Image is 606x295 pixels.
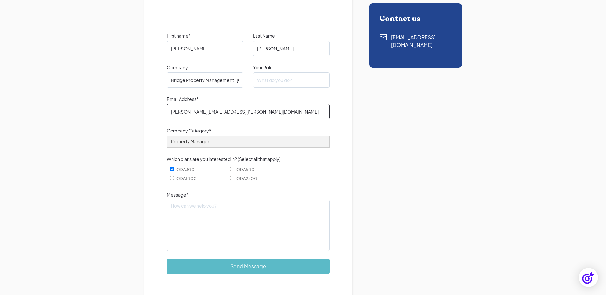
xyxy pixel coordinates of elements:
[167,41,243,56] input: What's your first name?
[380,34,452,49] a: Contact using email[EMAIL_ADDRESS][DOMAIN_NAME]
[230,167,234,171] input: ODA500
[230,176,234,180] input: ODA2500
[253,32,330,39] label: Last Name
[167,191,330,198] label: Message*
[236,166,255,173] span: ODA500
[167,155,330,163] label: Which plans are you interested in? (Select all that apply)
[167,64,243,71] label: Company
[167,104,330,119] input: Please enter your email address
[167,32,243,39] label: First name*
[167,259,330,274] input: Send Message
[170,167,174,171] input: ODA300
[167,127,330,134] label: Company Category*
[167,72,243,88] input: Your Company Name
[176,166,195,173] span: ODA300
[236,175,257,182] span: ODA2500
[380,14,452,23] div: Contact us
[167,95,330,102] label: Email Address*
[391,34,452,49] div: [EMAIL_ADDRESS][DOMAIN_NAME]
[176,175,197,182] span: ODA1000
[253,64,330,71] label: Your Role
[380,34,387,41] img: Contact using email
[253,72,330,88] input: What do you do?
[170,176,174,180] input: ODA1000
[253,41,330,56] input: What's your last name?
